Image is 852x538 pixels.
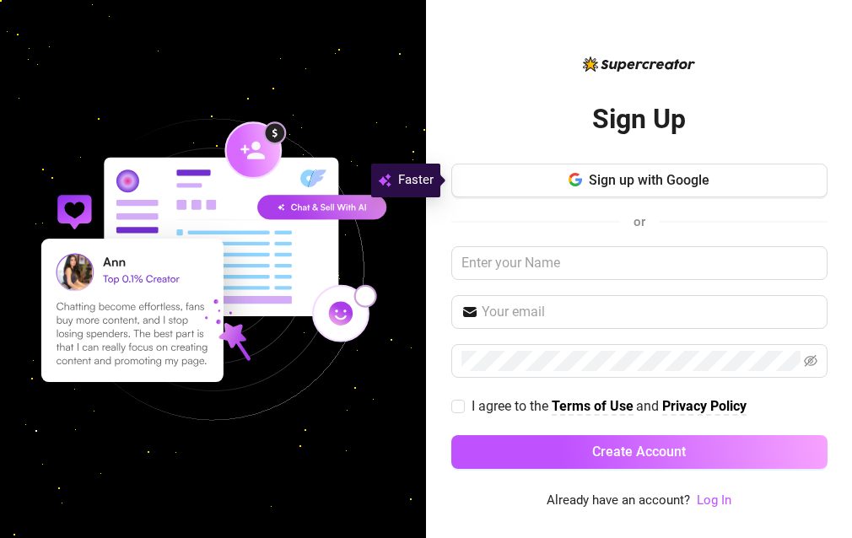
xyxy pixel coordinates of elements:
a: Privacy Policy [662,398,747,416]
span: Sign up with Google [589,172,709,188]
strong: Terms of Use [552,398,634,414]
button: Sign up with Google [451,164,828,197]
span: eye-invisible [804,354,817,368]
a: Log In [697,491,731,511]
span: and [636,398,662,414]
button: Create Account [451,435,828,469]
img: svg%3e [378,170,391,191]
h2: Sign Up [592,102,686,137]
span: or [634,214,645,229]
span: I agree to the [472,398,552,414]
strong: Privacy Policy [662,398,747,414]
span: Already have an account? [547,491,690,511]
span: Faster [398,170,434,191]
input: Your email [482,302,817,322]
span: Create Account [592,444,686,460]
a: Terms of Use [552,398,634,416]
a: Log In [697,492,731,508]
input: Enter your Name [451,246,828,280]
img: logo-BBDzfeDw.svg [583,56,695,72]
